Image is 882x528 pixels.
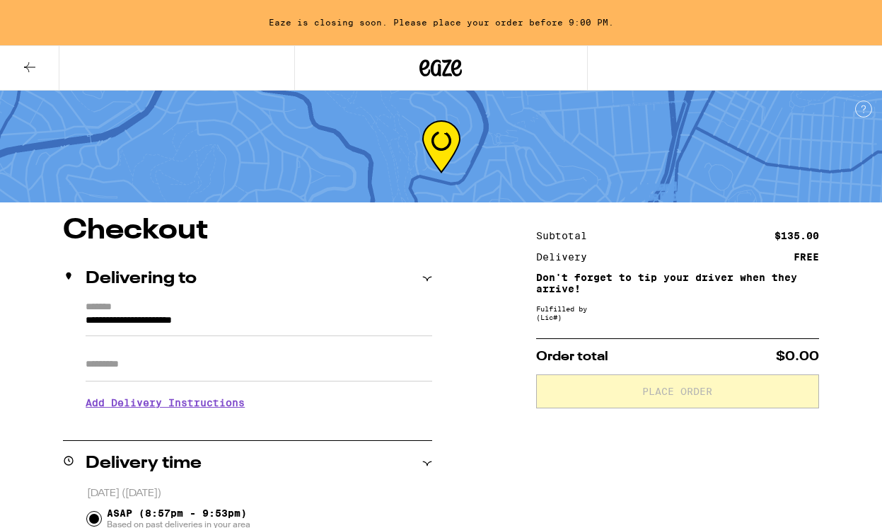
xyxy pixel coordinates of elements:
h2: Delivering to [86,270,197,287]
div: Subtotal [536,231,597,241]
div: FREE [794,252,819,262]
div: Fulfilled by (Lic# ) [536,304,819,321]
span: Place Order [642,386,712,396]
h3: Add Delivery Instructions [86,386,432,419]
p: [DATE] ([DATE]) [87,487,433,500]
p: Don't forget to tip your driver when they arrive! [536,272,819,294]
h2: Delivery time [86,455,202,472]
h1: Checkout [63,217,432,245]
div: $135.00 [774,231,819,241]
span: $0.00 [776,350,819,363]
span: Order total [536,350,608,363]
p: We'll contact you at [PHONE_NUMBER] when we arrive [86,419,432,430]
div: Delivery [536,252,597,262]
button: Place Order [536,374,819,408]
